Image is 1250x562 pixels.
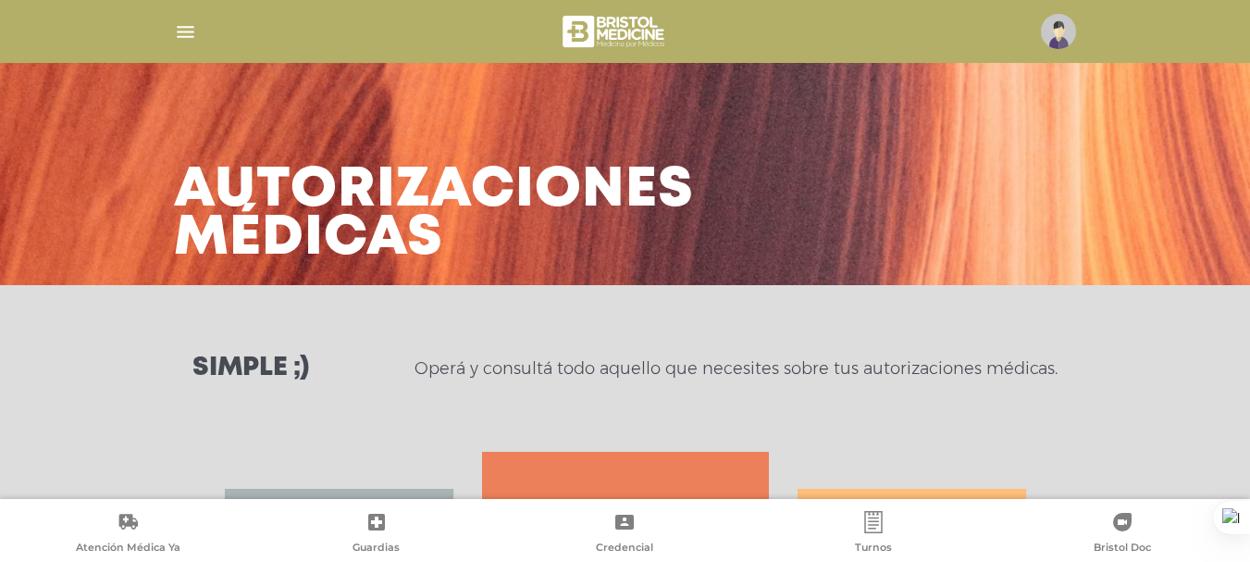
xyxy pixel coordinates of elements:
h3: Simple ;) [192,356,309,381]
img: bristol-medicine-blanco.png [560,9,670,54]
a: Bristol Doc [997,511,1246,558]
a: Guardias [253,511,501,558]
a: Atención Médica Ya [4,511,253,558]
img: Cober_menu-lines-white.svg [174,20,197,44]
img: profile-placeholder.svg [1041,14,1076,49]
p: Operá y consultá todo aquello que necesites sobre tus autorizaciones médicas. [415,357,1058,380]
span: Atención Médica Ya [76,541,180,557]
h3: Autorizaciones médicas [174,167,694,263]
a: Turnos [749,511,998,558]
span: Guardias [353,541,400,557]
span: Bristol Doc [1094,541,1151,557]
span: Credencial [596,541,653,557]
span: Turnos [855,541,892,557]
a: Credencial [501,511,749,558]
